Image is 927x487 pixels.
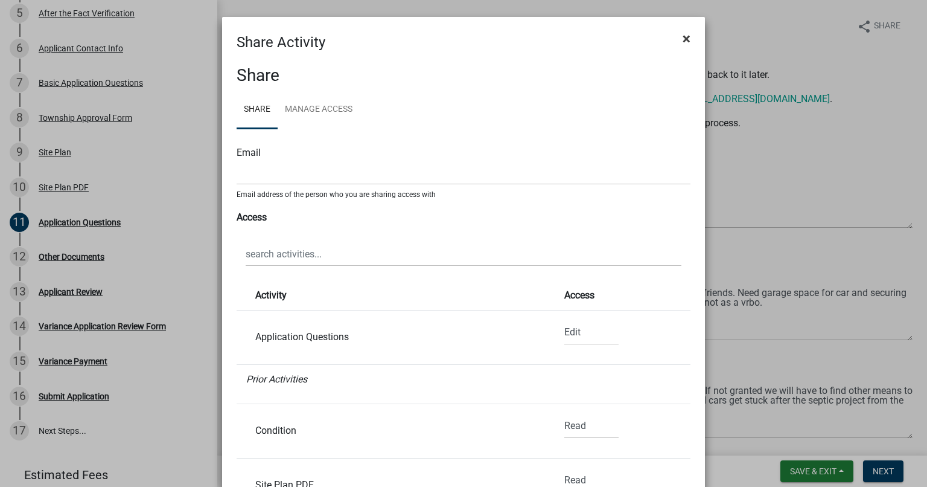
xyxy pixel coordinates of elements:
[673,22,700,56] button: Close
[237,190,436,199] sub: Email address of the person who you are sharing access with
[564,289,594,301] strong: Access
[246,426,536,436] div: Condition
[237,31,325,53] h4: Share Activity
[246,242,681,266] input: search activities...
[278,91,360,129] a: Manage Access
[237,211,267,223] strong: Access
[246,332,536,342] div: Application Questions
[237,65,690,86] h3: Share
[237,91,278,129] a: Share
[237,146,690,160] div: Email
[683,30,690,47] span: ×
[246,373,307,385] i: Prior Activities
[255,289,287,301] strong: Activity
